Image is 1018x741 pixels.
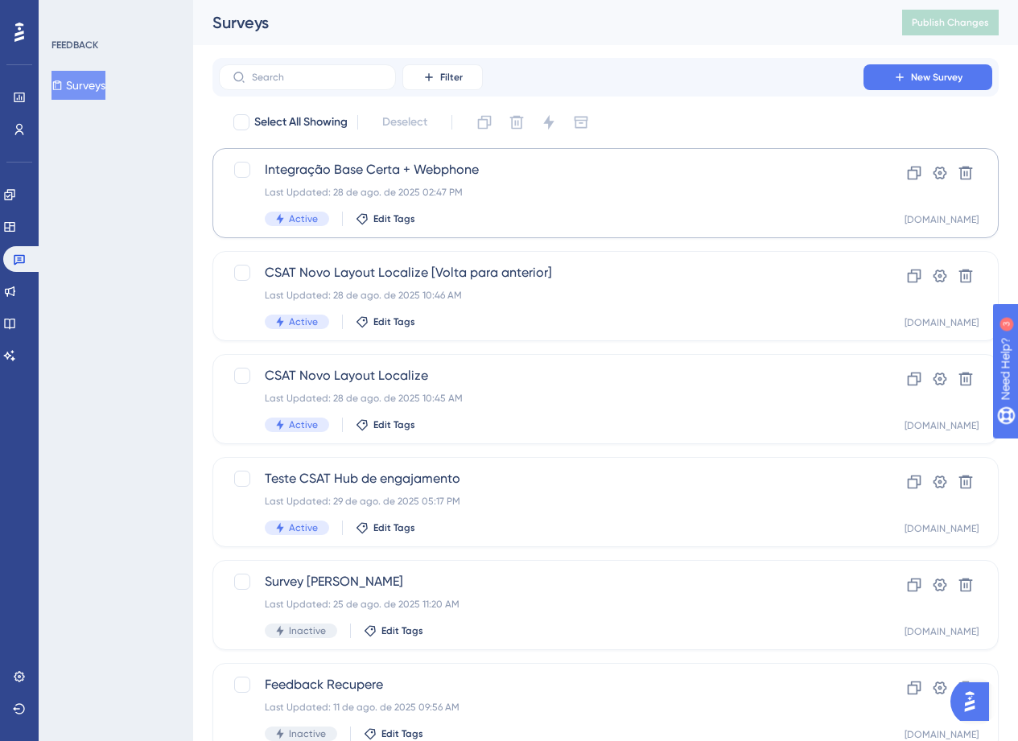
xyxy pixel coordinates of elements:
div: [DOMAIN_NAME] [905,625,979,638]
span: Edit Tags [373,418,415,431]
span: Edit Tags [373,521,415,534]
span: CSAT Novo Layout Localize [265,366,818,385]
button: Deselect [368,108,442,137]
button: Edit Tags [364,727,423,740]
span: Integração Base Certa + Webphone [265,160,818,179]
div: FEEDBACK [52,39,98,51]
button: Edit Tags [356,315,415,328]
span: Active [289,521,318,534]
div: [DOMAIN_NAME] [905,728,979,741]
span: Active [289,315,318,328]
span: Filter [440,71,463,84]
div: [DOMAIN_NAME] [905,213,979,226]
div: [DOMAIN_NAME] [905,316,979,329]
iframe: UserGuiding AI Assistant Launcher [950,677,999,726]
button: Publish Changes [902,10,999,35]
button: Edit Tags [356,418,415,431]
input: Search [252,72,382,83]
span: Edit Tags [381,624,423,637]
button: Surveys [52,71,105,100]
div: Last Updated: 25 de ago. de 2025 11:20 AM [265,598,818,611]
span: Teste CSAT Hub de engajamento [265,469,818,488]
div: Last Updated: 28 de ago. de 2025 10:45 AM [265,392,818,405]
div: Last Updated: 29 de ago. de 2025 05:17 PM [265,495,818,508]
span: Edit Tags [373,315,415,328]
span: New Survey [911,71,962,84]
span: CSAT Novo Layout Localize [Volta para anterior] [265,263,818,282]
div: Surveys [212,11,862,34]
span: Feedback Recupere [265,675,818,694]
button: New Survey [863,64,992,90]
span: Active [289,212,318,225]
button: Edit Tags [356,212,415,225]
button: Edit Tags [356,521,415,534]
span: Active [289,418,318,431]
button: Filter [402,64,483,90]
div: Last Updated: 11 de ago. de 2025 09:56 AM [265,701,818,714]
span: Deselect [382,113,427,132]
span: Edit Tags [381,727,423,740]
div: [DOMAIN_NAME] [905,522,979,535]
div: 3 [112,8,117,21]
span: Select All Showing [254,113,348,132]
span: Publish Changes [912,16,989,29]
div: [DOMAIN_NAME] [905,419,979,432]
span: Inactive [289,624,326,637]
div: Last Updated: 28 de ago. de 2025 10:46 AM [265,289,818,302]
span: Edit Tags [373,212,415,225]
button: Edit Tags [364,624,423,637]
div: Last Updated: 28 de ago. de 2025 02:47 PM [265,186,818,199]
span: Inactive [289,727,326,740]
span: Need Help? [38,4,101,23]
span: Survey [PERSON_NAME] [265,572,818,591]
